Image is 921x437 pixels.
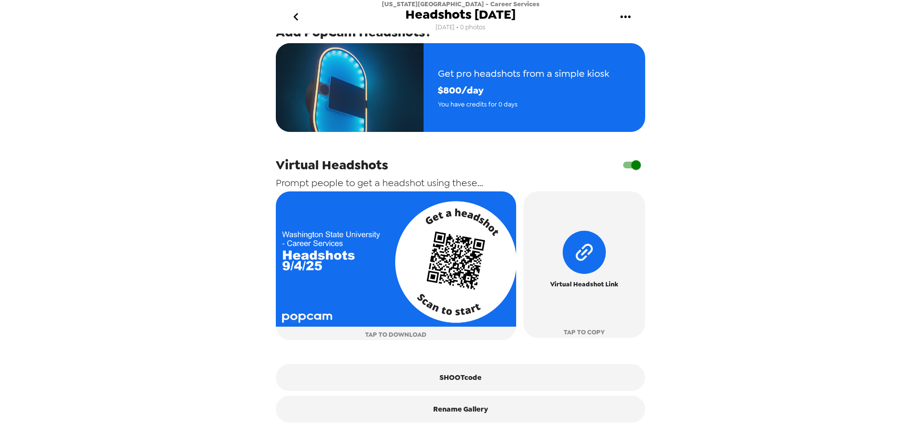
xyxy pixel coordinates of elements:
[610,1,641,33] button: gallery menu
[276,43,424,132] img: popcam example
[276,396,645,423] button: Rename Gallery
[438,82,609,99] span: $ 800 /day
[523,191,645,338] button: Virtual Headshot LinkTAP TO COPY
[276,156,388,174] span: Virtual Headshots
[438,99,609,110] span: You have credits for 0 days
[550,279,618,290] span: Virtual Headshot Link
[436,21,485,34] span: [DATE] • 0 photos
[280,1,311,33] button: go back
[405,8,516,21] span: Headshots [DATE]
[276,177,483,189] span: Prompt people to get a headshot using these...
[365,329,426,340] span: TAP TO DOWNLOAD
[276,43,645,132] button: Get pro headshots from a simple kiosk$800/dayYou have credits for 0 days
[276,191,516,327] img: qr card
[276,364,645,391] button: SHOOTcode
[564,327,605,338] span: TAP TO COPY
[438,65,609,82] span: Get pro headshots from a simple kiosk
[276,191,516,340] button: TAP TO DOWNLOAD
